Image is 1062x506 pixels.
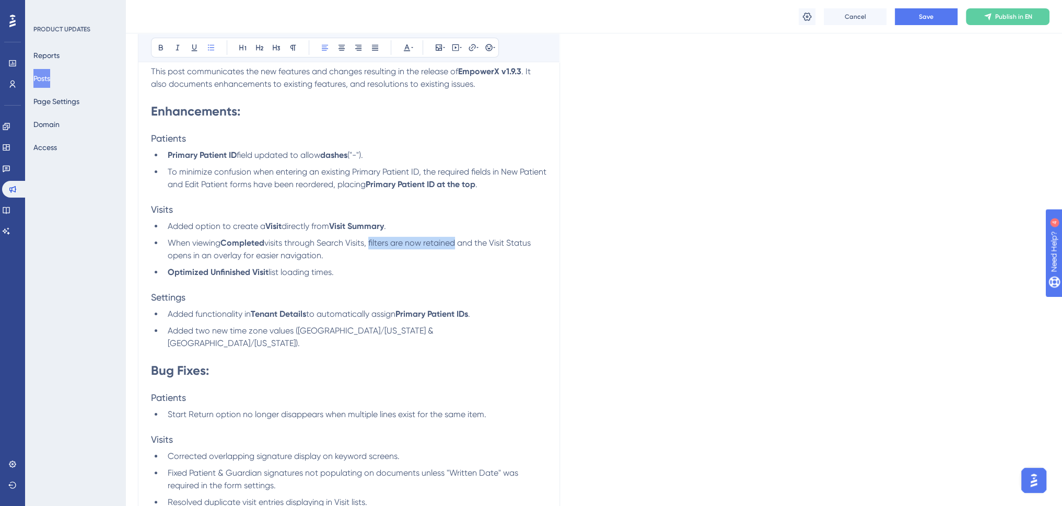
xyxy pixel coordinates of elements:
span: Corrected overlapping signature display on keyword screens. [168,451,400,461]
span: visits through Search Visits, filters are now retained and the Visit Status opens in an overlay f... [168,238,533,260]
span: Added two new time zone values ([GEOGRAPHIC_DATA]/[US_STATE] & [GEOGRAPHIC_DATA]/[US_STATE]). [168,326,436,348]
span: list loading times. [269,267,334,277]
span: Visits [151,204,173,215]
strong: Visit [265,221,282,231]
span: Save [919,13,933,21]
span: field updated to allow [237,150,320,160]
iframe: UserGuiding AI Assistant Launcher [1018,465,1049,496]
span: . [475,179,477,189]
strong: Primary Patient IDs [395,309,468,319]
button: Page Settings [33,92,79,111]
span: Added option to create a [168,221,265,231]
span: Publish in EN [995,13,1032,21]
button: Domain [33,115,60,134]
span: Settings [151,292,185,303]
span: directly from [282,221,329,231]
span: Start Return option no longer disappears when multiple lines exist for the same item. [168,409,486,419]
span: Added functionality in [168,309,251,319]
button: Reports [33,46,60,65]
button: Access [33,138,57,157]
span: . [384,221,386,231]
span: Visits [151,434,173,445]
strong: Enhancements: [151,103,240,119]
span: Patients [151,133,186,144]
button: Posts [33,69,50,88]
button: Publish in EN [966,8,1049,25]
button: Save [895,8,958,25]
strong: dashes [320,150,347,160]
span: . [468,309,470,319]
strong: Optimized Unfinished Visit [168,267,269,277]
span: Fixed Patient & Guardian signatures not populating on documents unless "Written Date" was require... [168,468,520,490]
strong: Primary Patient ID at the top [366,179,475,189]
span: This post communicates the new features and changes resulting in the release of [151,66,458,76]
div: PRODUCT UPDATES [33,25,90,33]
span: Need Help? [25,3,65,15]
div: 4 [73,5,76,14]
strong: Completed [220,238,264,248]
span: When viewing [168,238,220,248]
span: ("-"). [347,150,363,160]
span: To minimize confusion when entering an existing Primary Patient ID, the required fields in New Pa... [168,167,548,189]
strong: Bug Fixes: [151,363,209,378]
button: Cancel [824,8,886,25]
span: Patients [151,392,186,403]
strong: EmpowerX v1.9.3 [458,66,521,76]
strong: Tenant Details [251,309,306,319]
span: Cancel [845,13,866,21]
strong: Primary Patient ID [168,150,237,160]
span: to automatically assign [306,309,395,319]
strong: Visit Summary [329,221,384,231]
